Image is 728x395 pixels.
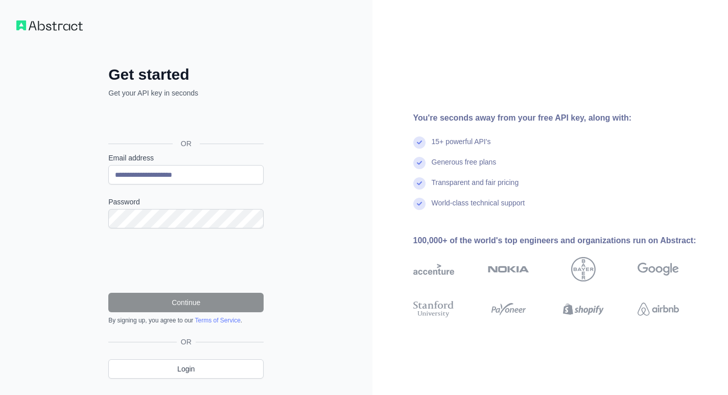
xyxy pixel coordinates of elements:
[413,235,712,247] div: 100,000+ of the world's top engineers and organizations run on Abstract:
[638,299,679,319] img: airbnb
[432,177,519,198] div: Transparent and fair pricing
[177,337,196,347] span: OR
[432,157,497,177] div: Generous free plans
[432,136,491,157] div: 15+ powerful API's
[413,198,426,210] img: check mark
[16,20,83,31] img: Workflow
[432,198,525,218] div: World-class technical support
[108,65,264,84] h2: Get started
[413,157,426,169] img: check mark
[108,88,264,98] p: Get your API key in seconds
[108,359,264,379] a: Login
[413,112,712,124] div: You're seconds away from your free API key, along with:
[563,299,604,319] img: shopify
[103,109,267,132] iframe: Sign in with Google Button
[173,138,200,149] span: OR
[413,136,426,149] img: check mark
[195,317,240,324] a: Terms of Service
[413,299,455,319] img: stanford university
[108,241,264,281] iframe: reCAPTCHA
[571,257,596,282] img: bayer
[108,153,264,163] label: Email address
[108,293,264,312] button: Continue
[638,257,679,282] img: google
[413,177,426,190] img: check mark
[108,316,264,324] div: By signing up, you agree to our .
[108,197,264,207] label: Password
[488,257,529,282] img: nokia
[413,257,455,282] img: accenture
[488,299,529,319] img: payoneer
